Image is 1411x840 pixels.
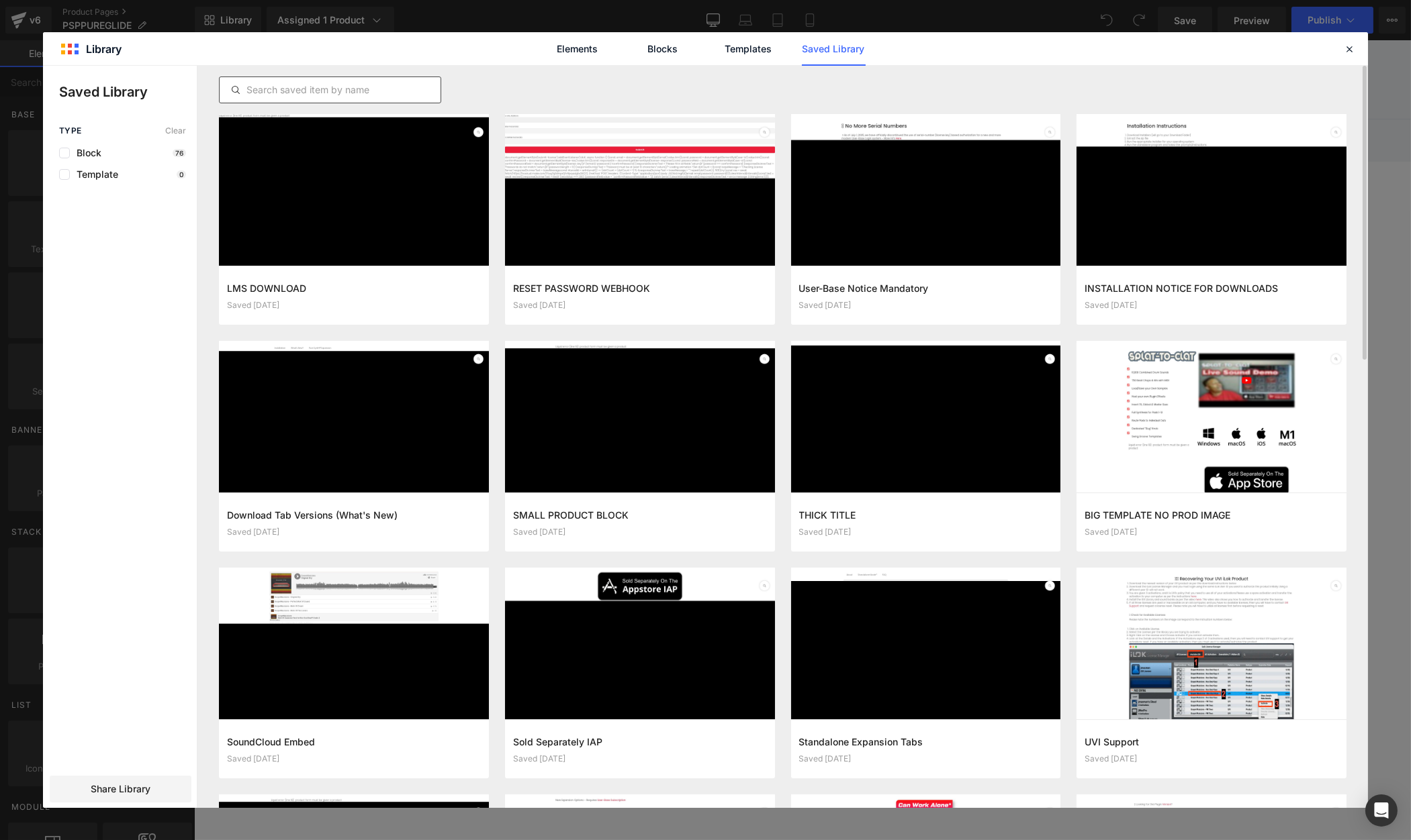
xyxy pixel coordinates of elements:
a: Elements [546,32,610,66]
span: Clear [165,126,186,136]
div: Saved [DATE] [799,301,1053,310]
h3: INSTALLATION NOTICE FOR DOWNLOADS [1085,281,1338,295]
span: Block [70,148,101,158]
font: Dedicated Glide Library [304,311,501,334]
div: Saved [DATE] [799,754,1053,764]
font: Works in Pure Synth® Platinum [304,464,555,487]
span: Template [70,169,118,180]
span: Share Library [91,782,150,796]
h3: Sold Separately IAP [513,735,767,749]
div: Open Intercom Messenger [1365,794,1398,827]
h3: LMS DOWNLOAD [227,281,481,295]
div: Saved [DATE] [1085,301,1338,310]
div: Saved [DATE] [799,527,1053,537]
button: PURCHASE NOW! [292,611,555,658]
a: Expansions [361,79,466,121]
h3: RESET PASSWORD WEBHOOK [513,281,767,295]
span: PURCHASE NOW! [335,623,512,646]
a: Templates [717,32,780,66]
span: Requires Factory Content [304,495,518,519]
input: Search saved item by name [220,82,441,98]
a: Blocks [631,32,695,66]
img: Gospel Musicians [226,13,343,65]
span: Type [59,126,82,136]
a: Lessons [577,79,660,121]
a: Sounds [275,79,357,121]
a: MIDIculous [469,79,574,121]
div: Saved [DATE] [227,527,481,537]
a: Login [298,592,328,609]
h3: THICK TITLE [799,508,1053,522]
a: Account [940,80,998,121]
p: to see if you qualify for any discounts [292,592,555,610]
p: 76 [173,149,186,157]
div: Saved [DATE] [1085,754,1338,764]
div: Saved [DATE] [513,527,767,537]
h3: User-Base Notice Mandatory [799,281,1053,295]
img: Pure Glide Urban Synth Expansion [627,202,929,504]
h3: SMALL PRODUCT BLOCK [513,508,767,522]
h3: Standalone Expansion Tabs [799,735,1053,749]
div: Saved [DATE] [227,754,481,764]
div: Saved [DATE] [513,754,767,764]
font: 200 High Quality Presets [304,279,507,303]
font: Bonus Urban Presets from our Youtube Playlist of Fav Patches [304,374,565,424]
h3: SoundCloud Embed [227,735,481,749]
span: $99.99 [373,545,473,586]
p: Saved Library [59,82,197,102]
font: Dynamic Pitchmod Per OSC [304,342,536,366]
h3: UVI Support [1085,735,1338,749]
div: Saved [DATE] [227,301,481,310]
a: Bundles [664,79,740,121]
a: Home [212,79,272,121]
a: Saved Library [802,32,866,66]
h3: Download Tab Versions (What's New) [227,508,481,522]
div: Saved [DATE] [1085,527,1338,537]
p: 0 [177,170,186,178]
div: Saved [DATE] [513,301,767,310]
h3: BIG TEMPLATE NO PROD IMAGE [1085,508,1338,522]
font: Release Pitch Drops [304,432,469,456]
